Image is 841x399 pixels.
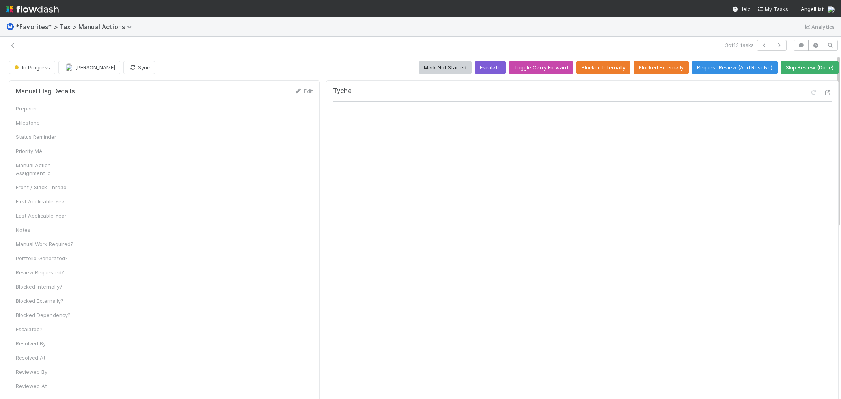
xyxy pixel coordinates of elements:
[16,297,75,305] div: Blocked Externally?
[16,382,75,390] div: Reviewed At
[725,41,754,49] span: 3 of 13 tasks
[6,23,14,30] span: Ⓜ️
[509,61,573,74] button: Toggle Carry Forward
[781,61,839,74] button: Skip Review (Done)
[65,63,73,71] img: avatar_d45d11ee-0024-4901-936f-9df0a9cc3b4e.png
[827,6,835,13] img: avatar_de77a991-7322-4664-a63d-98ba485ee9e0.png
[692,61,778,74] button: Request Review (And Resolve)
[576,61,630,74] button: Blocked Internally
[16,23,136,31] span: *Favorites* > Tax > Manual Actions
[6,2,59,16] img: logo-inverted-e16ddd16eac7371096b0.svg
[16,226,75,234] div: Notes
[123,61,155,74] button: Sync
[801,6,824,12] span: AngelList
[16,88,75,95] h5: Manual Flag Details
[16,133,75,141] div: Status Reminder
[634,61,689,74] button: Blocked Externally
[16,104,75,112] div: Preparer
[419,61,472,74] button: Mark Not Started
[757,5,788,13] a: My Tasks
[16,119,75,127] div: Milestone
[16,311,75,319] div: Blocked Dependency?
[16,147,75,155] div: Priority MA
[16,325,75,333] div: Escalated?
[16,339,75,347] div: Resolved By
[475,61,506,74] button: Escalate
[16,161,75,177] div: Manual Action Assignment Id
[804,22,835,32] a: Analytics
[732,5,751,13] div: Help
[75,64,115,71] span: [PERSON_NAME]
[58,61,120,74] button: [PERSON_NAME]
[16,240,75,248] div: Manual Work Required?
[16,354,75,362] div: Resolved At
[333,87,352,95] h5: Tyche
[16,268,75,276] div: Review Requested?
[16,368,75,376] div: Reviewed By
[16,254,75,262] div: Portfolio Generated?
[16,198,75,205] div: First Applicable Year
[295,88,313,94] a: Edit
[16,183,75,191] div: Front / Slack Thread
[16,283,75,291] div: Blocked Internally?
[757,6,788,12] span: My Tasks
[16,212,75,220] div: Last Applicable Year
